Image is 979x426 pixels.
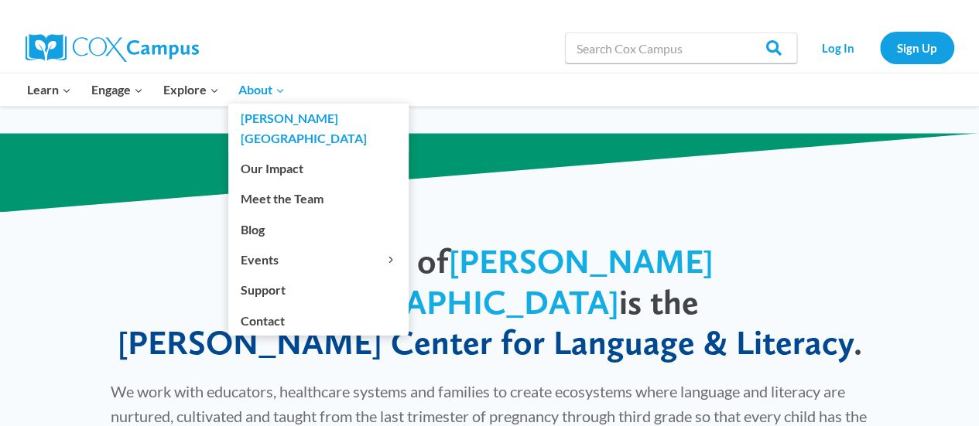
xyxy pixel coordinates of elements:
h1: The heart of is the . [111,241,869,363]
a: Support [228,275,409,305]
input: Search Cox Campus [565,32,797,63]
button: Child menu of About [228,73,295,106]
span: [PERSON_NAME][GEOGRAPHIC_DATA] [280,240,714,322]
button: Child menu of Engage [81,73,153,106]
a: Meet the Team [228,184,409,213]
a: Blog [228,214,409,244]
a: Contact [228,305,409,335]
a: Sign Up [880,32,954,63]
span: [PERSON_NAME] Center for Language & Literacy [118,322,854,363]
nav: Primary Navigation [18,73,295,106]
a: Our Impact [228,154,409,183]
img: Cox Campus [26,34,199,62]
button: Child menu of Events [228,245,409,274]
button: Child menu of Learn [18,73,82,106]
a: Log In [805,32,872,63]
a: [PERSON_NAME][GEOGRAPHIC_DATA] [228,104,409,153]
button: Child menu of Explore [153,73,229,106]
nav: Secondary Navigation [805,32,954,63]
